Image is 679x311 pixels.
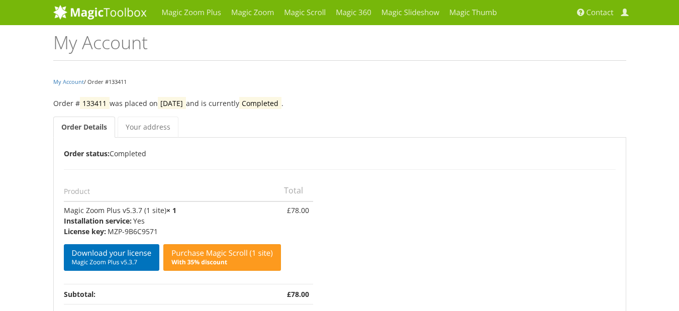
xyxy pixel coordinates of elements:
[64,216,281,226] p: Yes
[284,180,313,201] th: Total
[53,5,147,20] img: MagicToolbox.com - Image tools for your website
[587,8,614,18] span: Contact
[166,205,176,215] strong: × 1
[53,97,626,109] p: Order # was placed on and is currently .
[287,205,309,215] bdi: 78.00
[64,284,284,304] th: Subtotal:
[53,76,626,87] nav: / Order #133411
[53,78,84,85] a: My Account
[53,33,626,61] h1: My Account
[64,216,132,226] strong: Installation service:
[80,97,110,110] mark: 133411
[53,117,115,138] a: Order Details
[64,149,110,158] b: Order status:
[118,117,178,138] a: Your address
[64,226,106,237] strong: License key:
[287,205,291,215] span: £
[72,258,152,266] span: Magic Zoom Plus v5.3.7
[171,258,227,266] b: With 35% discount
[239,97,281,110] mark: Completed
[163,244,280,271] a: Purchase Magic Scroll (1 site)With 35% discount
[64,226,281,237] p: MZP-9B6C9571
[64,244,160,271] a: Download your licenseMagic Zoom Plus v5.3.7
[287,289,309,299] bdi: 78.00
[64,180,284,201] th: Product
[287,289,291,299] span: £
[158,97,186,110] mark: [DATE]
[64,201,284,284] td: Magic Zoom Plus v5.3.7 (1 site)
[64,148,616,159] p: Completed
